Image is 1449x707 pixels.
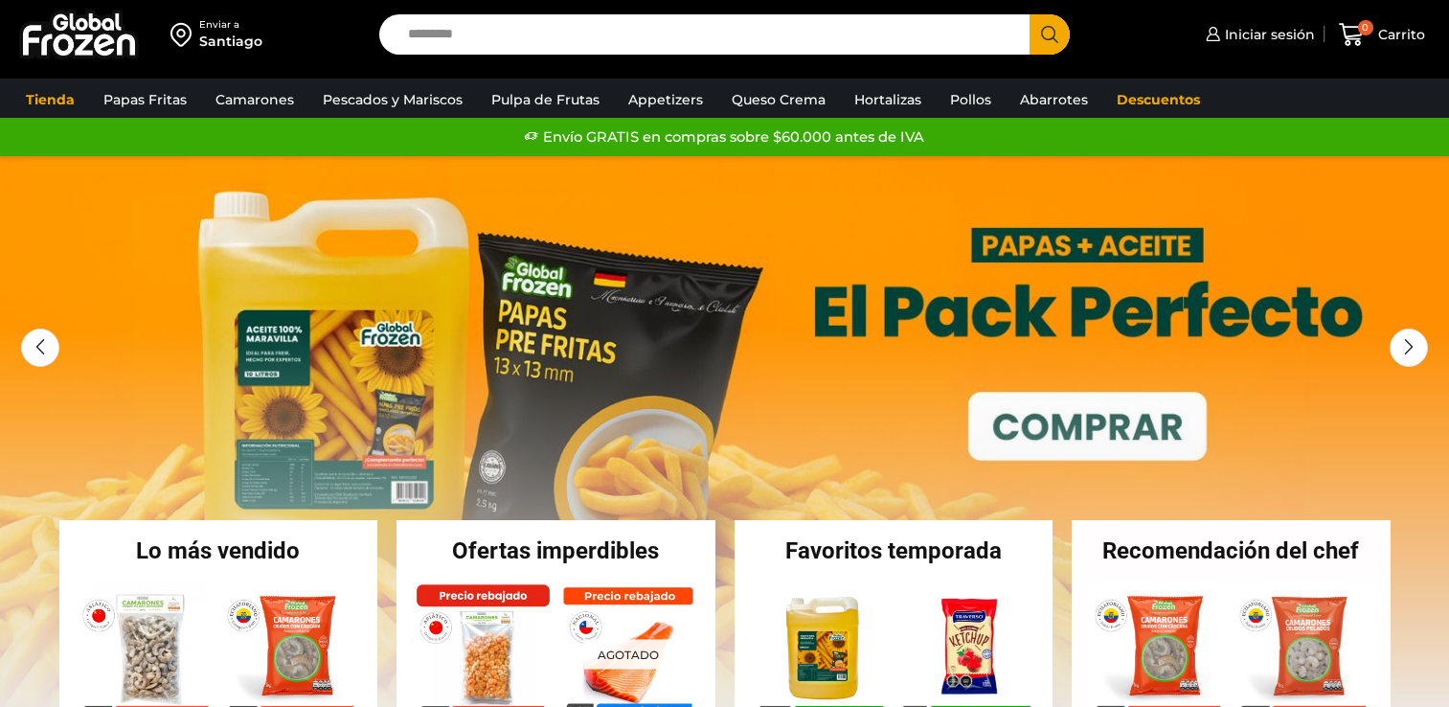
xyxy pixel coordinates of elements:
[1390,329,1428,367] div: Next slide
[16,81,84,118] a: Tienda
[313,81,472,118] a: Pescados y Mariscos
[1358,20,1373,35] span: 0
[1220,25,1315,44] span: Iniciar sesión
[199,18,262,32] div: Enviar a
[722,81,835,118] a: Queso Crema
[1201,15,1315,54] a: Iniciar sesión
[845,81,931,118] a: Hortalizas
[940,81,1001,118] a: Pollos
[619,81,713,118] a: Appetizers
[735,539,1053,562] h2: Favoritos temporada
[1334,12,1430,57] a: 0 Carrito
[1107,81,1210,118] a: Descuentos
[482,81,609,118] a: Pulpa de Frutas
[94,81,196,118] a: Papas Fritas
[1072,539,1391,562] h2: Recomendación del chef
[21,329,59,367] div: Previous slide
[584,639,672,669] p: Agotado
[396,539,715,562] h2: Ofertas imperdibles
[170,18,199,51] img: address-field-icon.svg
[206,81,304,118] a: Camarones
[1010,81,1098,118] a: Abarrotes
[1373,25,1425,44] span: Carrito
[59,539,378,562] h2: Lo más vendido
[199,32,262,51] div: Santiago
[1030,14,1070,55] button: Search button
